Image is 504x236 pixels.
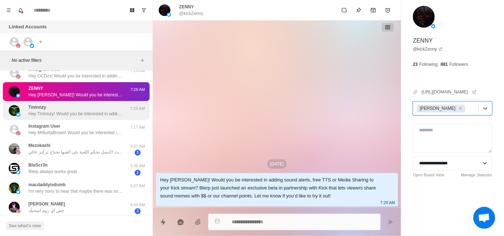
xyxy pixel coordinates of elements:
[129,105,147,112] p: 7:26 AM
[28,188,123,195] p: I'm very sorry to hear that maybe there was something wrong with specific voices. You can try aga...
[16,112,20,117] img: picture
[418,105,457,112] div: [PERSON_NAME]
[9,183,20,193] img: picture
[135,170,141,176] span: 2
[28,142,51,149] p: Mezokashi
[9,105,20,116] img: picture
[16,44,20,48] img: picture
[16,93,20,98] img: picture
[3,4,15,16] button: Menu
[160,176,382,200] div: Hey [PERSON_NAME]! Would you be interested in adding sound alerts, free TTS or Media Sharing to y...
[413,46,443,52] a: @kickZenny
[138,4,150,16] button: Show unread conversations
[9,202,20,213] img: picture
[156,215,170,229] button: Quick replies
[15,4,26,16] button: Notifications
[6,221,44,230] button: See what's new
[441,61,448,68] p: 881
[129,163,147,169] p: 5:36 AM
[179,10,203,17] p: @kickZenny
[36,37,45,46] button: Add account
[16,151,20,155] img: picture
[28,149,123,155] p: بس اضطريت اكنسل بحكم اللعبة بلي العبها تحتاج تركيز عالي 😂
[419,61,438,68] p: Following
[449,61,468,68] p: Followers
[383,215,398,229] button: Send message
[28,168,77,175] p: Blerp always works great
[129,143,147,149] p: 5:37 AM
[167,12,171,17] img: picture
[9,143,20,154] img: picture
[129,124,147,131] p: 7:17 AM
[9,86,20,97] img: picture
[126,4,138,16] button: Board View
[16,75,20,79] img: picture
[422,89,477,95] a: [URL][DOMAIN_NAME]
[129,87,147,93] p: 7:28 AM
[16,190,20,194] img: picture
[173,215,188,229] button: Reply with AI
[16,209,20,213] img: picture
[135,208,141,214] span: 3
[28,181,66,188] p: macdaddyisdumb
[473,207,495,229] a: Open chat
[28,123,60,129] p: Instagram User
[337,3,351,17] button: Mark as unread
[30,44,34,48] img: picture
[351,3,366,17] button: Pin
[28,162,48,168] p: BluScr3n
[28,201,65,207] p: [PERSON_NAME]
[28,104,46,111] p: Tminnzy
[381,3,395,17] button: Add reminder
[129,68,147,74] p: 7:29 AM
[461,172,492,178] a: Manage Statuses
[129,183,147,189] p: 5:27 AM
[457,105,465,112] div: Remove Jayson
[431,24,436,28] img: picture
[413,172,444,178] a: Open Board View
[28,85,43,92] p: ZENNY
[28,92,123,98] p: Hey [PERSON_NAME]! Would you be interested in adding sound alerts, free TTS or Media Sharing to y...
[9,163,20,174] img: picture
[159,4,170,16] img: picture
[28,73,123,79] p: Hey OCDzs! Would you be interested in adding sound alerts, free TTS or Media Sharing to your Kick...
[9,23,47,31] p: Linked Accounts
[28,111,123,117] p: Hey Tminnzy! Would you be interested in adding sound alerts, free TTS or Media Sharing to your Ki...
[28,207,64,214] p: خش اي روم اسحبك
[28,129,123,136] p: Hey MrButtaBrown! Would you be interested in adding sound alerts, free TTS or Media Sharing to yo...
[138,56,147,65] button: Add filters
[179,4,194,10] p: ZENNY
[413,36,433,45] p: ZENNY
[191,215,205,229] button: Add media
[413,61,418,68] p: 23
[12,57,138,64] p: No active filters
[16,170,20,175] img: picture
[366,3,381,17] button: Archive
[129,202,147,208] p: 4:04 AM
[413,6,435,28] img: picture
[267,159,287,169] p: [DATE]
[16,131,20,136] img: picture
[381,199,395,207] p: 7:28 AM
[135,150,141,156] span: 3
